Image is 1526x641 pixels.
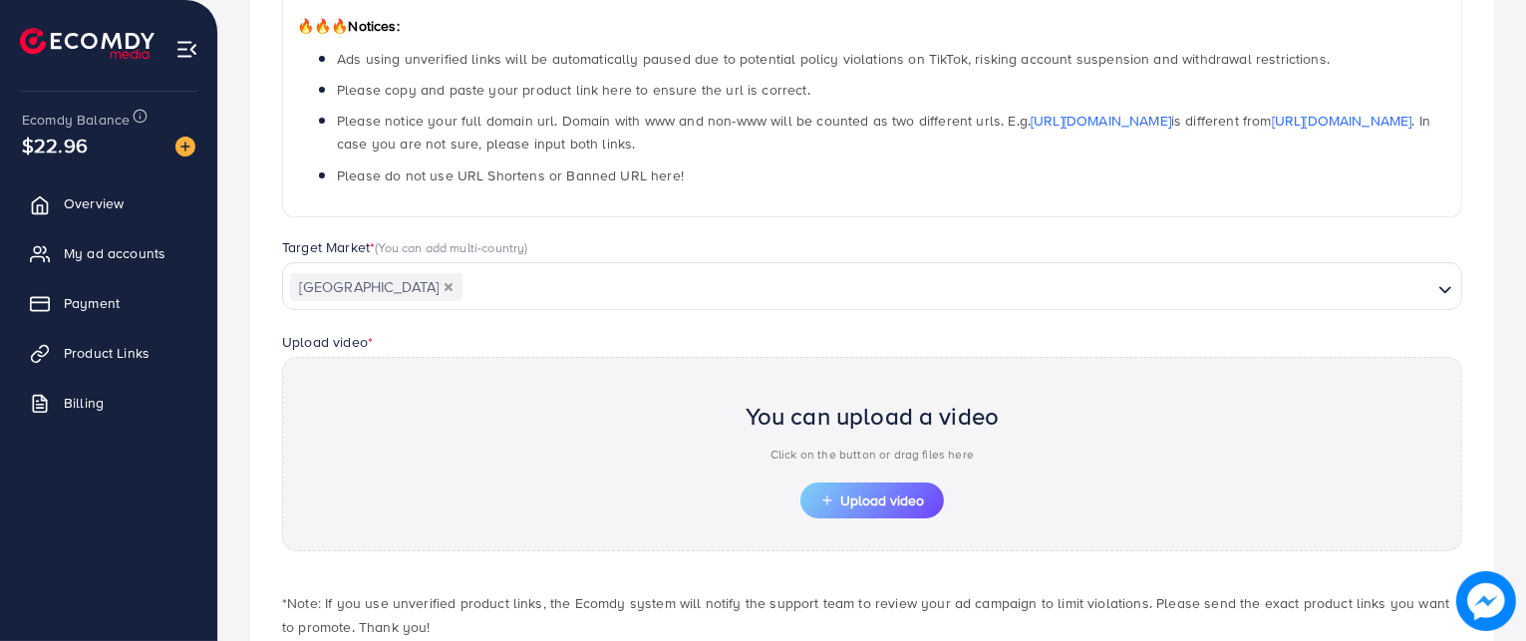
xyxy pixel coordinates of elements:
[64,393,104,413] span: Billing
[337,49,1330,69] span: Ads using unverified links will be automatically paused due to potential policy violations on Tik...
[175,38,198,61] img: menu
[800,482,944,518] button: Upload video
[175,137,195,157] img: image
[20,28,154,59] img: logo
[337,80,810,100] span: Please copy and paste your product link here to ensure the url is correct.
[15,333,202,373] a: Product Links
[297,16,400,36] span: Notices:
[282,591,1462,639] p: *Note: If you use unverified product links, the Ecomdy system will notify the support team to rev...
[282,237,528,257] label: Target Market
[15,283,202,323] a: Payment
[64,343,150,363] span: Product Links
[15,183,202,223] a: Overview
[820,493,924,507] span: Upload video
[746,402,1000,431] h2: You can upload a video
[337,165,684,185] span: Please do not use URL Shortens or Banned URL here!
[464,272,1430,303] input: Search for option
[64,193,124,213] span: Overview
[290,273,462,301] span: [GEOGRAPHIC_DATA]
[1456,571,1516,631] img: image
[297,16,348,36] span: 🔥🔥🔥
[282,332,373,352] label: Upload video
[282,262,1462,310] div: Search for option
[1272,111,1412,131] a: [URL][DOMAIN_NAME]
[1031,111,1171,131] a: [URL][DOMAIN_NAME]
[15,233,202,273] a: My ad accounts
[746,443,1000,467] p: Click on the button or drag files here
[375,238,527,256] span: (You can add multi-country)
[337,111,1430,154] span: Please notice your full domain url. Domain with www and non-www will be counted as two different ...
[64,243,165,263] span: My ad accounts
[15,383,202,423] a: Billing
[444,282,454,292] button: Deselect Pakistan
[22,110,130,130] span: Ecomdy Balance
[64,293,120,313] span: Payment
[22,131,88,160] span: $22.96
